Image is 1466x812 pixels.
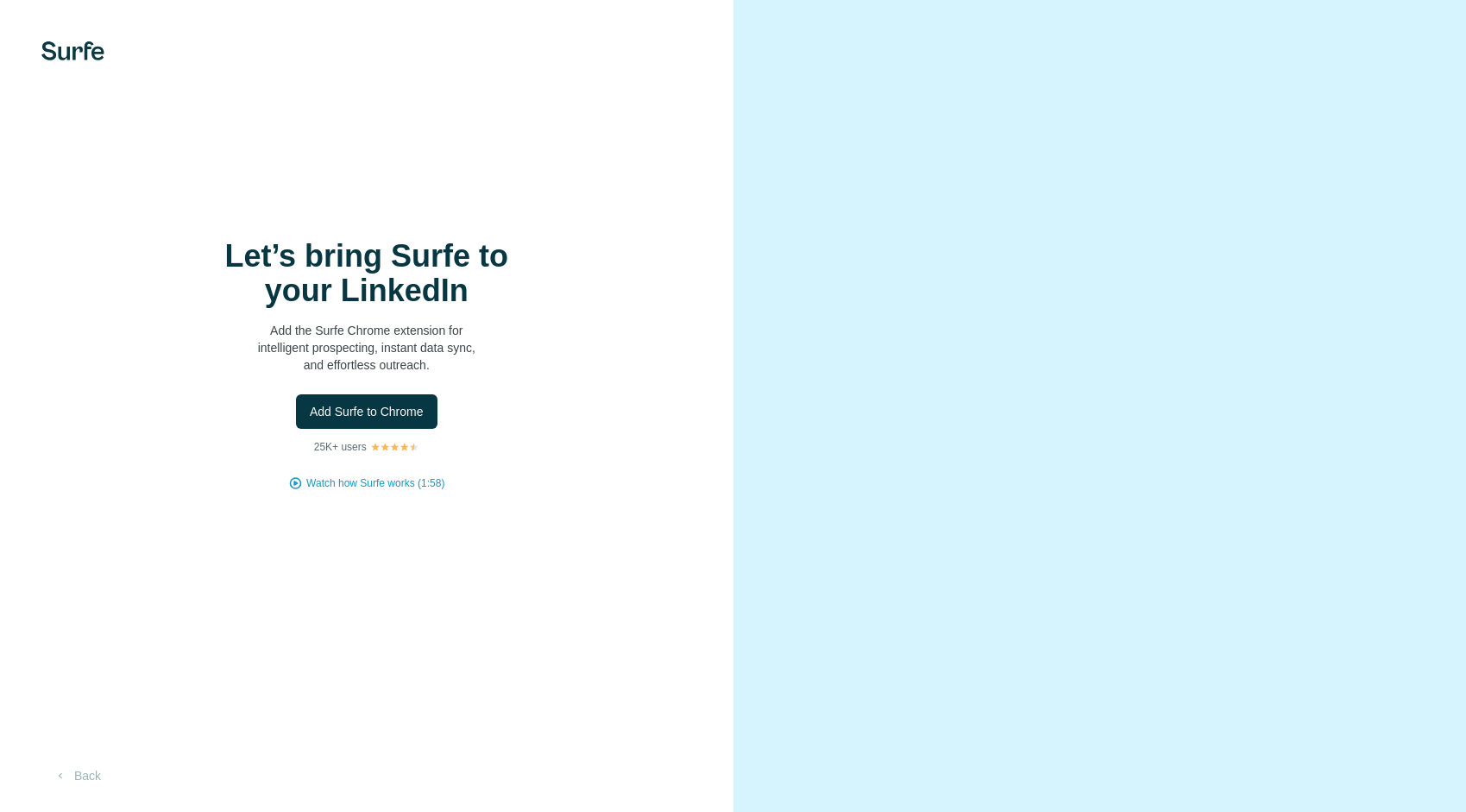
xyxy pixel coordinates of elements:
p: Add the Surfe Chrome extension for intelligent prospecting, instant data sync, and effortless out... [194,322,539,374]
button: Back [41,760,113,791]
button: Add Surfe to Chrome [296,394,437,429]
h1: Let’s bring Surfe to your LinkedIn [194,239,539,308]
p: 25K+ users [314,439,367,455]
img: Surfe's logo [41,41,104,60]
button: Watch how Surfe works (1:58) [306,475,444,491]
span: Add Surfe to Chrome [310,403,424,420]
img: Rating Stars [370,442,419,452]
